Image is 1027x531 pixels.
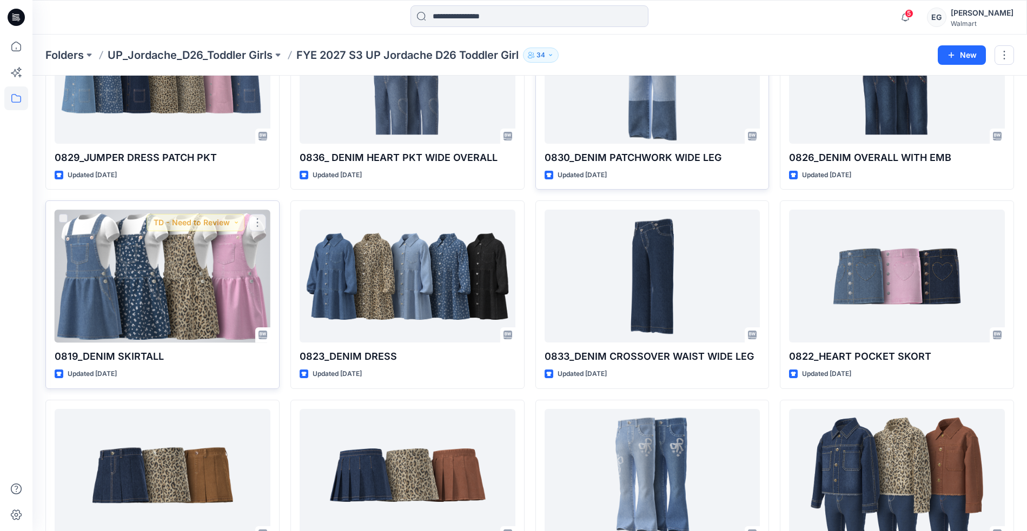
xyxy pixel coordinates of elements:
a: 0836_ DENIM HEART PKT WIDE OVERALL [300,11,515,144]
p: 34 [536,49,545,61]
p: Updated [DATE] [68,170,117,181]
p: 0829_JUMPER DRESS PATCH PKT [55,150,270,165]
p: Updated [DATE] [558,170,607,181]
span: 5 [905,9,913,18]
p: Updated [DATE] [558,368,607,380]
div: [PERSON_NAME] [951,6,1013,19]
p: Updated [DATE] [802,170,851,181]
a: UP_Jordache_D26_Toddler Girls [108,48,273,63]
p: FYE 2027 S3 UP Jordache D26 Toddler Girl [296,48,519,63]
p: 0826_DENIM OVERALL WITH EMB [789,150,1005,165]
a: 0833_DENIM CROSSOVER WAIST WIDE LEG [545,210,760,342]
div: EG [927,8,946,27]
button: 34 [523,48,559,63]
p: 0836_ DENIM HEART PKT WIDE OVERALL [300,150,515,165]
p: 0819_DENIM SKIRTALL [55,349,270,364]
p: 0830_DENIM PATCHWORK WIDE LEG [545,150,760,165]
div: Walmart [951,19,1013,28]
p: 0833_DENIM CROSSOVER WAIST WIDE LEG [545,349,760,364]
p: Updated [DATE] [313,368,362,380]
a: 0830_DENIM PATCHWORK WIDE LEG [545,11,760,144]
a: 0823_DENIM DRESS [300,210,515,342]
a: 0819_DENIM SKIRTALL [55,210,270,342]
a: 0822_HEART POCKET SKORT [789,210,1005,342]
p: 0822_HEART POCKET SKORT [789,349,1005,364]
p: Updated [DATE] [68,368,117,380]
a: 0829_JUMPER DRESS PATCH PKT [55,11,270,144]
p: Updated [DATE] [802,368,851,380]
button: New [938,45,986,65]
p: Updated [DATE] [313,170,362,181]
p: 0823_DENIM DRESS [300,349,515,364]
a: Folders [45,48,84,63]
a: 0826_DENIM OVERALL WITH EMB [789,11,1005,144]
